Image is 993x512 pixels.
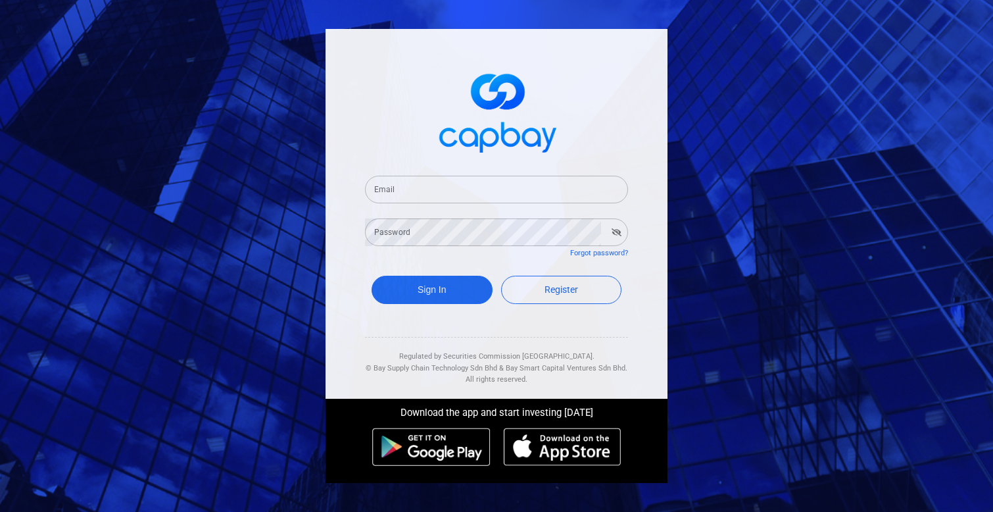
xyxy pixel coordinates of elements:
div: Download the app and start investing [DATE] [316,399,677,421]
span: © Bay Supply Chain Technology Sdn Bhd [366,364,497,372]
a: Register [501,276,622,304]
div: Regulated by Securities Commission [GEOGRAPHIC_DATA]. & All rights reserved. [365,338,628,386]
img: ios [504,428,621,466]
img: logo [431,62,562,160]
a: Forgot password? [570,249,628,257]
span: Register [545,284,578,295]
span: Bay Smart Capital Ventures Sdn Bhd. [506,364,627,372]
img: android [372,428,491,466]
button: Sign In [372,276,493,304]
